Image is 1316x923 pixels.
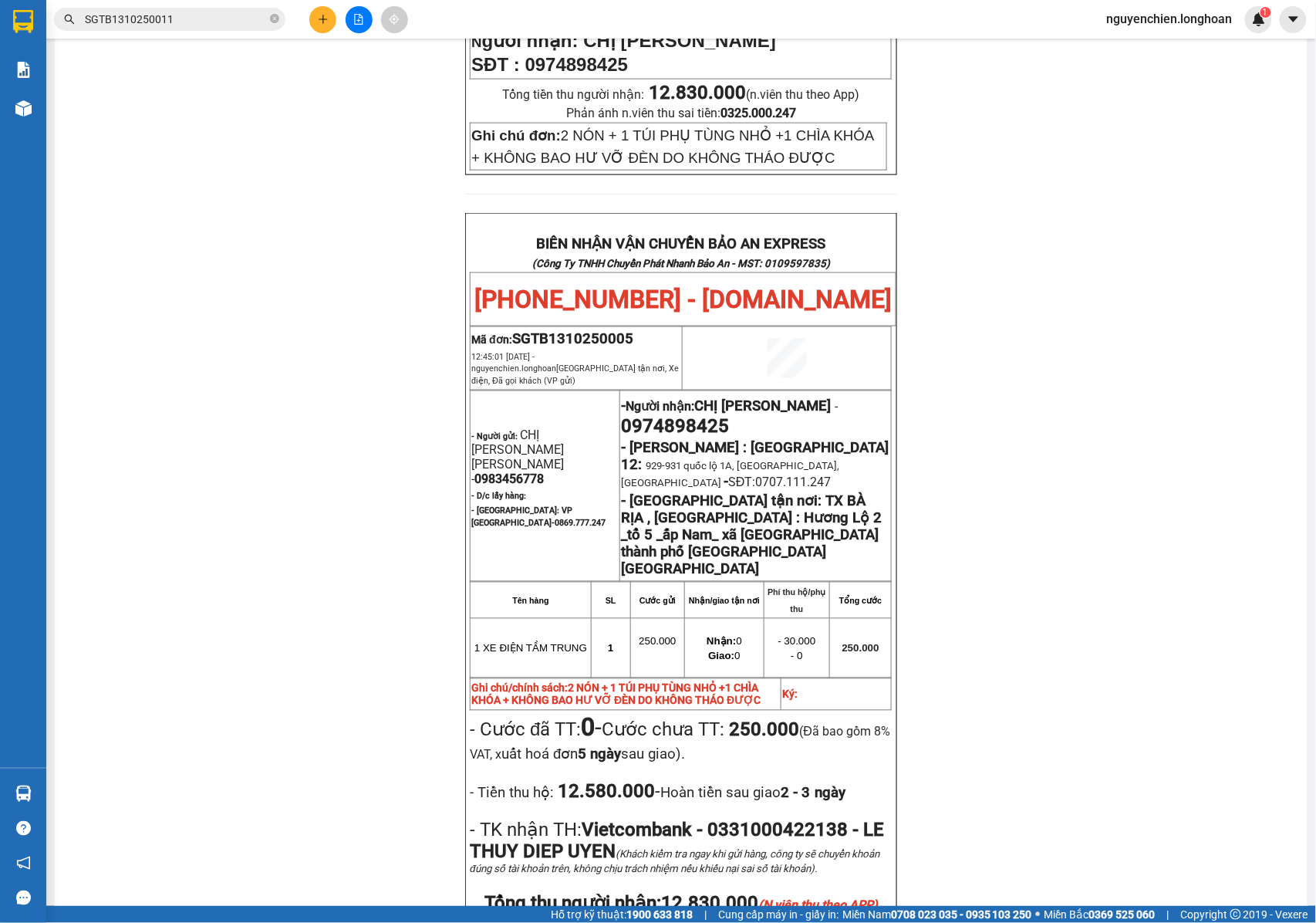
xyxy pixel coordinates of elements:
em: (N.viên thu theo APP) [758,898,878,913]
span: 929-931 quốc lộ 1A, [GEOGRAPHIC_DATA], [GEOGRAPHIC_DATA] [621,461,839,489]
span: Hoàn tiền sau giao [660,785,845,802]
span: Hỗ trợ kỹ thuật: [551,906,693,923]
span: nguyenchien.longhoan [471,364,679,387]
span: ⚪️ [1036,911,1041,918]
span: caret-down [1287,12,1301,26]
strong: Giao: [708,651,734,662]
strong: - [621,398,831,415]
strong: 12.830.000 [649,82,746,103]
img: warehouse-icon [15,100,32,117]
span: - [831,400,838,414]
strong: Ghi chú đơn: [471,127,561,144]
img: solution-icon [15,62,32,78]
strong: 12.580.000 [554,781,655,803]
span: - Cước đã TT: [470,719,602,741]
strong: Tên hàng [512,597,548,606]
span: Tổng thu người nhận: [484,893,878,915]
strong: Tổng cước [839,597,882,606]
span: 1 [608,643,613,654]
strong: 0325.000.247 [720,106,796,120]
span: 0869.777.247 [555,519,606,529]
span: 0983456778 [474,472,544,487]
span: 12.830.000 [661,893,878,915]
span: question-circle [16,821,31,836]
span: - TK nhận TH: [470,820,582,841]
button: plus [309,6,336,33]
span: Miền Bắc [1044,906,1156,923]
button: caret-down [1280,6,1307,33]
strong: 2 - 3 [781,785,845,802]
strong: N [471,34,578,50]
span: - 0 [791,651,803,662]
span: 0707.111.247 [756,475,832,490]
span: nguyenchien.longhoan [1095,9,1245,29]
strong: - [GEOGRAPHIC_DATA] tận nơi: [621,493,822,510]
span: Phản ánh n.viên thu sai tiền: [566,106,796,120]
strong: Nhận: [707,636,736,647]
span: 0974898425 [525,54,628,75]
button: aim [381,6,408,33]
span: - [724,474,728,491]
span: Tổng tiền thu người nhận: [502,87,859,102]
span: Cung cấp máy in - giấy in: [718,906,839,923]
span: ngày [815,785,845,802]
span: Vietcombank - 0331000422138 - LE THUY DIEP UYEN [470,820,884,863]
span: copyright [1230,909,1241,920]
strong: Ký: [782,688,798,701]
span: SGTB1310250005 [512,330,633,347]
span: 250.000 [842,643,879,654]
img: logo-vxr [13,10,33,33]
span: CHỊ [PERSON_NAME] [583,30,776,51]
span: - [582,713,602,742]
span: gười nhận: [482,30,579,51]
span: file-add [353,14,364,25]
strong: - D/c lấy hàng: [471,492,526,502]
strong: TX BÀ RỊA , [GEOGRAPHIC_DATA] : Hương Lộ 2 _tổ 5 _ấp Nam_ xã [GEOGRAPHIC_DATA] thành phố [GEOGRAP... [621,493,882,578]
strong: 0369 525 060 [1089,908,1156,921]
span: - Tiền thu hộ: [470,785,554,802]
strong: 0 [582,713,596,742]
span: Cước chưa TT: [470,719,890,764]
span: 2 NÓN + 1 TÚI PHỤ TÙNG NHỎ +1 CHÌA KHÓA + KHÔNG BAO HƯ VỠ ĐÈN DO KHÔNG THÁO ĐƯỢC [471,127,873,166]
strong: BIÊN NHẬN VẬN CHUYỂN BẢO AN EXPRESS [536,235,825,252]
strong: SĐT : [471,54,520,75]
strong: 5 ngày [579,746,622,763]
strong: (Công Ty TNHH Chuyển Phát Nhanh Bảo An - MST: 0109597835) [532,258,830,269]
span: Người nhận: [626,400,831,414]
img: icon-new-feature [1252,12,1266,26]
span: aim [389,14,400,25]
span: 250.000 [639,636,676,647]
span: Mã đơn: [471,333,633,346]
span: uất hoá đơn sau giao). [501,746,685,763]
span: CHỊ [PERSON_NAME] [PERSON_NAME] - [471,428,564,487]
span: plus [318,14,329,25]
span: (Đã bao gồm 8% VAT, x [470,725,890,762]
strong: Phí thu hộ/phụ thu [768,588,826,614]
strong: SL [606,597,616,606]
span: [GEOGRAPHIC_DATA] tận nơi, Xe điện, Đã gọi khách (VP gửi) [471,364,679,387]
strong: 250.000 [730,719,800,741]
span: | [704,906,707,923]
span: 12:45:01 [DATE] - [471,352,679,387]
input: Tìm tên, số ĐT hoặc mã đơn [85,11,267,28]
span: close-circle [270,14,279,23]
span: SĐT: [728,475,756,490]
strong: Cước gửi [639,597,676,606]
span: - 30.000 [778,636,816,647]
span: | [1167,906,1169,923]
strong: Ghi chú/chính sách: [471,682,761,707]
span: - [PERSON_NAME] : [GEOGRAPHIC_DATA] 12: [621,440,889,474]
img: warehouse-icon [15,786,32,802]
span: - [554,781,845,803]
span: (n.viên thu theo App) [649,87,859,102]
sup: 1 [1260,7,1271,18]
span: 0974898425 [621,416,729,438]
span: - [GEOGRAPHIC_DATA]: VP [GEOGRAPHIC_DATA]- [471,506,606,529]
span: 1 XE ĐIỆN TẦM TRUNG [474,643,587,654]
span: 2 NÓN + 1 TÚI PHỤ TÙNG NHỎ +1 CHÌA KHÓA + KHÔNG BAO HƯ VỠ ĐÈN DO KHÔNG THÁO ĐƯỢC [471,682,761,707]
strong: - Người gửi: [471,432,518,442]
strong: 1900 633 818 [626,908,693,921]
span: CHỊ [PERSON_NAME] [694,398,831,415]
strong: 0708 023 035 - 0935 103 250 [891,908,1032,921]
span: message [16,891,31,905]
